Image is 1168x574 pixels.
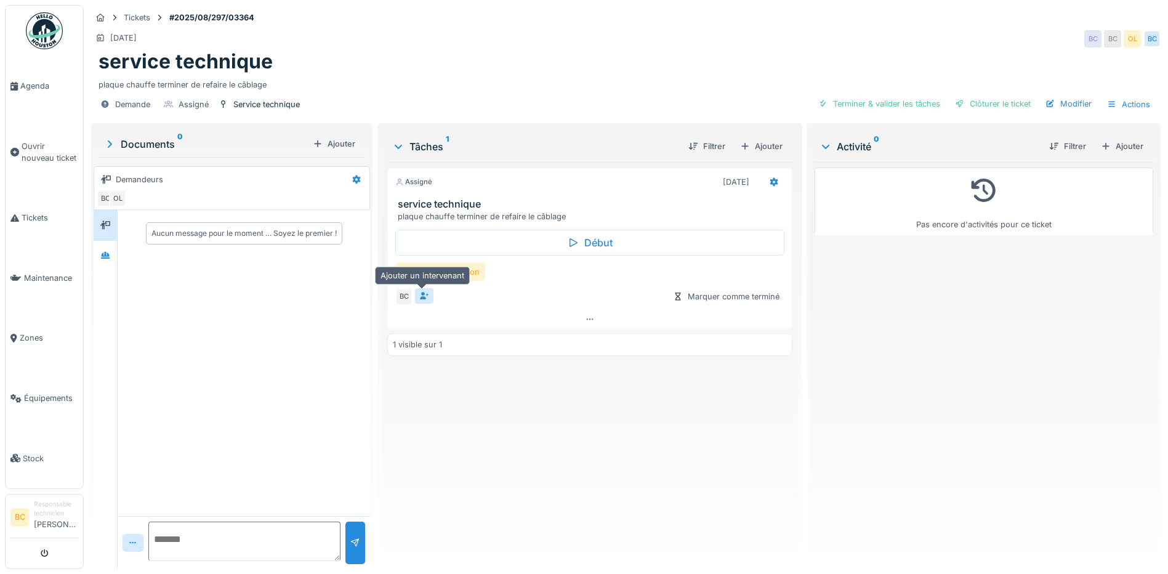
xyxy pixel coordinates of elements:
div: Modifier [1041,95,1097,112]
sup: 0 [874,139,879,154]
div: Filtrer [1044,138,1091,155]
span: Équipements [24,392,78,404]
a: Ouvrir nouveau ticket [6,116,83,188]
div: Ajouter [1096,138,1148,155]
div: Assigné [179,99,209,110]
li: [PERSON_NAME] [34,499,78,535]
img: Badge_color-CXgf-gQk.svg [26,12,63,49]
div: Clôturer le ticket [950,95,1036,112]
div: Demandeurs [116,174,163,185]
a: Agenda [6,56,83,116]
a: Stock [6,428,83,488]
a: Zones [6,308,83,368]
div: BC [395,288,413,305]
div: plaque chauffe terminer de refaire le câblage [398,211,787,222]
div: Début [395,230,784,256]
div: Actions [1102,95,1156,113]
a: Tickets [6,188,83,248]
span: Zones [20,332,78,344]
div: Ajouter [308,135,360,152]
div: [DATE] [723,176,749,188]
div: Service technique [233,99,300,110]
div: BC [1143,30,1161,47]
div: BC [97,190,114,207]
span: Maintenance [24,272,78,284]
span: Ouvrir nouveau ticket [22,140,78,164]
sup: 0 [177,137,183,152]
h1: service technique [99,50,273,73]
a: Équipements [6,368,83,429]
div: Ajouter un intervenant [375,267,470,285]
div: plaque chauffe terminer de refaire le câblage [99,74,1153,91]
div: Responsable technicien [34,499,78,519]
div: 1 visible sur 1 [393,339,442,350]
div: OL [1124,30,1141,47]
div: Demande [115,99,150,110]
div: Pas encore d'activités pour ce ticket [823,173,1145,230]
div: Assigné [395,177,432,187]
div: [DATE] [110,32,137,44]
div: Aucun message pour le moment … Soyez le premier ! [151,228,337,239]
div: Marquer comme terminé [668,288,784,305]
div: OL [109,190,126,207]
div: Tickets [124,12,150,23]
div: Documents [103,137,308,152]
span: Tickets [22,212,78,224]
h3: service technique [398,198,787,210]
sup: 1 [446,139,449,154]
div: Tâches [392,139,679,154]
div: fin d'intervention [395,263,485,281]
span: Stock [23,453,78,464]
span: Agenda [20,80,78,92]
strong: #2025/08/297/03364 [164,12,259,23]
div: BC [1104,30,1121,47]
div: Ajouter [735,138,787,155]
div: Terminer & valider les tâches [813,95,945,112]
a: Maintenance [6,248,83,309]
div: BC [1084,30,1102,47]
a: BC Responsable technicien[PERSON_NAME] [10,499,78,538]
div: Activité [820,139,1039,154]
li: BC [10,508,29,527]
div: Filtrer [683,138,730,155]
